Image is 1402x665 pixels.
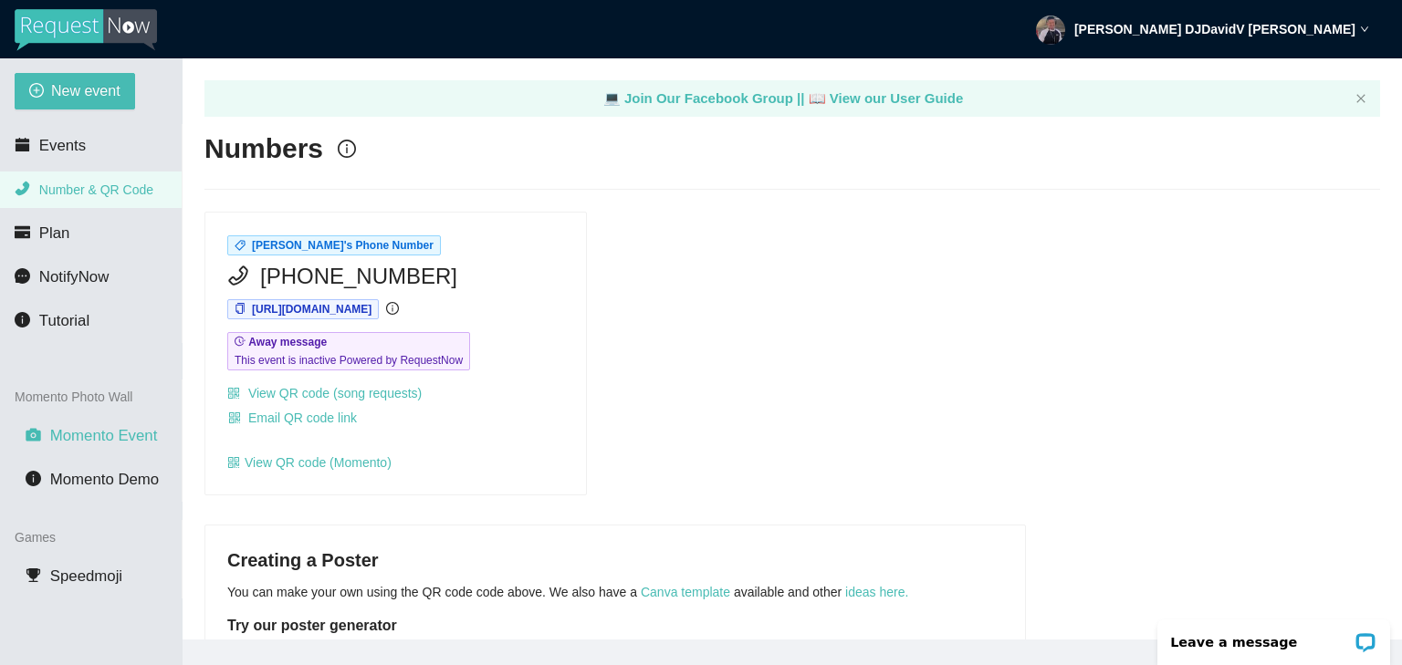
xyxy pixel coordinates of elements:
b: Away message [248,336,327,348]
a: Canva template [641,585,730,599]
span: laptop [603,90,621,106]
span: Tutorial [39,312,89,329]
span: Momento Event [50,427,158,444]
a: ideas here. [845,585,908,599]
span: [PHONE_NUMBER] [260,259,457,294]
span: calendar [15,137,30,152]
span: This event is inactive Powered by RequestNow [235,351,463,369]
span: credit-card [15,224,30,240]
span: laptop [809,90,826,106]
span: New event [51,79,120,102]
h5: Try our poster generator [227,615,1003,637]
a: qrcode View QR code (song requests) [227,386,422,400]
span: Events [39,137,86,154]
span: camera [26,427,41,442]
h4: Creating a Poster [227,547,1003,573]
span: phone [15,181,30,196]
span: tag [235,240,246,251]
span: Email QR code link [248,408,357,428]
a: laptop Join Our Facebook Group || [603,90,809,106]
span: NotifyNow [39,268,109,286]
span: [PERSON_NAME]'s Phone Number [252,239,434,252]
img: RequestNow [15,9,157,51]
span: close [1355,93,1366,104]
span: field-time [235,336,246,347]
p: You can make your own using the QR code code above. We also have a available and other [227,582,1003,602]
span: info-circle [338,140,356,158]
span: plus-circle [29,83,44,100]
span: message [15,268,30,284]
span: Speedmoji [50,567,122,585]
span: info-circle [15,312,30,327]
strong: [PERSON_NAME] DJDavidV [PERSON_NAME] [1074,22,1355,36]
button: qrcodeEmail QR code link [227,403,358,432]
span: trophy [26,567,41,583]
span: Momento Demo [50,471,159,488]
span: qrcode [227,387,240,400]
span: [URL][DOMAIN_NAME] [252,303,371,316]
span: Plan [39,224,70,242]
span: Number & QR Code [39,182,153,197]
span: phone [227,265,249,286]
span: info-circle [26,471,41,486]
a: laptop View our User Guide [809,90,964,106]
span: qrcode [228,411,241,426]
iframe: LiveChat chat widget [1146,608,1402,665]
button: plus-circleNew event [15,73,135,109]
h2: Numbers [204,130,323,168]
button: close [1355,93,1366,105]
a: qrcodeView QR code (Momento) [227,455,392,470]
span: qrcode [227,456,240,469]
span: copy [235,303,246,314]
span: down [1360,25,1369,34]
span: info-circle [386,302,399,315]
